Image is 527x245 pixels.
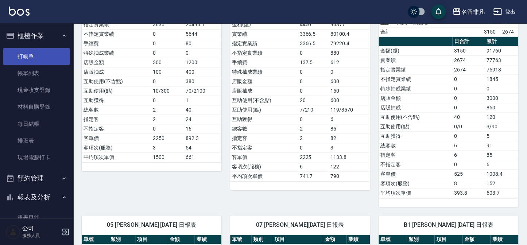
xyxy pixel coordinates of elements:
[230,235,251,244] th: 單號
[9,7,30,16] img: Logo
[82,58,151,67] td: 店販金額
[452,37,485,46] th: 日合計
[273,235,323,244] th: 項目
[230,114,298,124] td: 互助獲得
[184,133,221,143] td: 892.3
[3,82,70,98] a: 現金收支登錄
[379,74,452,84] td: 不指定實業績
[346,235,370,244] th: 業績
[230,77,298,86] td: 店販金額
[485,188,518,198] td: 603.7
[298,133,329,143] td: 2
[82,48,151,58] td: 特殊抽成業績
[379,179,452,188] td: 客項次(服務)
[230,11,370,181] table: a dense table
[230,67,298,77] td: 特殊抽成業績
[298,143,329,152] td: 0
[168,235,195,244] th: 金額
[452,179,485,188] td: 8
[379,46,452,55] td: 金額(虛)
[485,179,518,188] td: 152
[239,221,361,229] span: 07 [PERSON_NAME][DATE] 日報表
[485,37,518,46] th: 累計
[184,67,221,77] td: 400
[230,48,298,58] td: 不指定實業績
[184,77,221,86] td: 380
[194,235,221,244] th: 業績
[82,29,151,39] td: 不指定實業績
[452,169,485,179] td: 525
[329,114,370,124] td: 6
[329,124,370,133] td: 85
[151,143,184,152] td: 3
[452,65,485,74] td: 2674
[230,86,298,96] td: 店販抽成
[151,96,184,105] td: 0
[3,132,70,149] a: 排班表
[485,84,518,93] td: 0
[6,225,20,239] img: Person
[449,4,487,19] button: 名留非凡
[82,20,151,29] td: 指定實業績
[298,152,329,162] td: 2225
[298,114,329,124] td: 0
[485,160,518,169] td: 6
[329,77,370,86] td: 600
[3,209,70,226] a: 報表目錄
[184,105,221,114] td: 40
[230,152,298,162] td: 客單價
[184,114,221,124] td: 24
[379,103,452,112] td: 店販抽成
[462,235,491,244] th: 金額
[482,27,500,36] td: 3150
[485,65,518,74] td: 75918
[90,221,213,229] span: 05 [PERSON_NAME] [DATE] 日報表
[230,96,298,105] td: 互助使用(不含點)
[298,162,329,171] td: 6
[434,235,462,244] th: 項目
[184,124,221,133] td: 16
[485,74,518,84] td: 1845
[298,20,329,29] td: 4450
[298,124,329,133] td: 2
[485,46,518,55] td: 91760
[379,112,452,122] td: 互助使用(不含點)
[485,55,518,65] td: 77763
[329,58,370,67] td: 612
[298,48,329,58] td: 0
[431,4,446,19] button: save
[379,141,452,150] td: 總客數
[151,29,184,39] td: 0
[379,37,518,198] table: a dense table
[452,141,485,150] td: 6
[452,160,485,169] td: 0
[452,122,485,131] td: 0/0
[151,20,184,29] td: 3630
[329,162,370,171] td: 122
[3,116,70,132] a: 每日結帳
[82,143,151,152] td: 客項次(服務)
[485,131,518,141] td: 5
[485,93,518,103] td: 3000
[379,122,452,131] td: 互助使用(點)
[3,48,70,65] a: 打帳單
[151,152,184,162] td: 1500
[298,96,329,105] td: 20
[379,55,452,65] td: 實業績
[230,29,298,39] td: 實業績
[251,235,272,244] th: 類別
[151,48,184,58] td: 0
[379,160,452,169] td: 不指定客
[485,141,518,150] td: 91
[82,105,151,114] td: 總客數
[82,39,151,48] td: 手續費
[184,96,221,105] td: 1
[184,39,221,48] td: 80
[379,150,452,160] td: 指定客
[298,29,329,39] td: 3366.5
[329,20,370,29] td: 96377
[329,143,370,152] td: 3
[452,131,485,141] td: 0
[230,162,298,171] td: 客項次(服務)
[22,225,59,232] h5: 公司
